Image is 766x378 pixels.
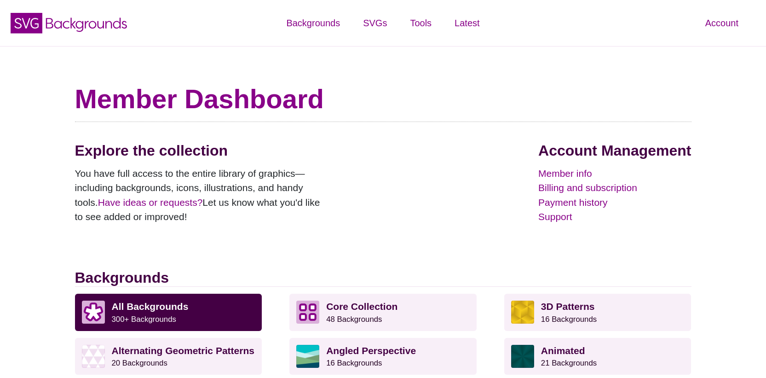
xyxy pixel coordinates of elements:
a: Billing and subscription [538,180,691,195]
a: Member info [538,166,691,181]
a: Angled Perspective16 Backgrounds [289,338,477,375]
strong: Core Collection [326,301,397,312]
a: Core Collection 48 Backgrounds [289,294,477,331]
small: 300+ Backgrounds [112,315,176,324]
a: Backgrounds [275,9,351,37]
h2: Account Management [538,142,691,159]
img: green rave light effect animated background [511,345,534,368]
img: fancy golden cube pattern [511,301,534,324]
a: Animated21 Backgrounds [504,338,691,375]
small: 20 Backgrounds [112,359,167,367]
img: light purple and white alternating triangle pattern [82,345,105,368]
p: You have full access to the entire library of graphics—including backgrounds, icons, illustration... [75,166,328,224]
a: Support [538,209,691,224]
strong: All Backgrounds [112,301,189,312]
a: 3D Patterns16 Backgrounds [504,294,691,331]
h2: Backgrounds [75,269,691,287]
strong: Animated [541,345,585,356]
a: Alternating Geometric Patterns20 Backgrounds [75,338,262,375]
a: All Backgrounds 300+ Backgrounds [75,294,262,331]
small: 16 Backgrounds [326,359,382,367]
a: Account [694,9,750,37]
img: abstract landscape with sky mountains and water [296,345,319,368]
small: 21 Backgrounds [541,359,597,367]
strong: 3D Patterns [541,301,595,312]
a: Payment history [538,195,691,210]
a: Latest [443,9,491,37]
h1: Member Dashboard [75,83,691,115]
strong: Alternating Geometric Patterns [112,345,254,356]
small: 48 Backgrounds [326,315,382,324]
h2: Explore the collection [75,142,328,159]
strong: Angled Perspective [326,345,416,356]
a: Tools [398,9,443,37]
a: SVGs [351,9,398,37]
a: Have ideas or requests? [98,197,203,208]
small: 16 Backgrounds [541,315,597,324]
